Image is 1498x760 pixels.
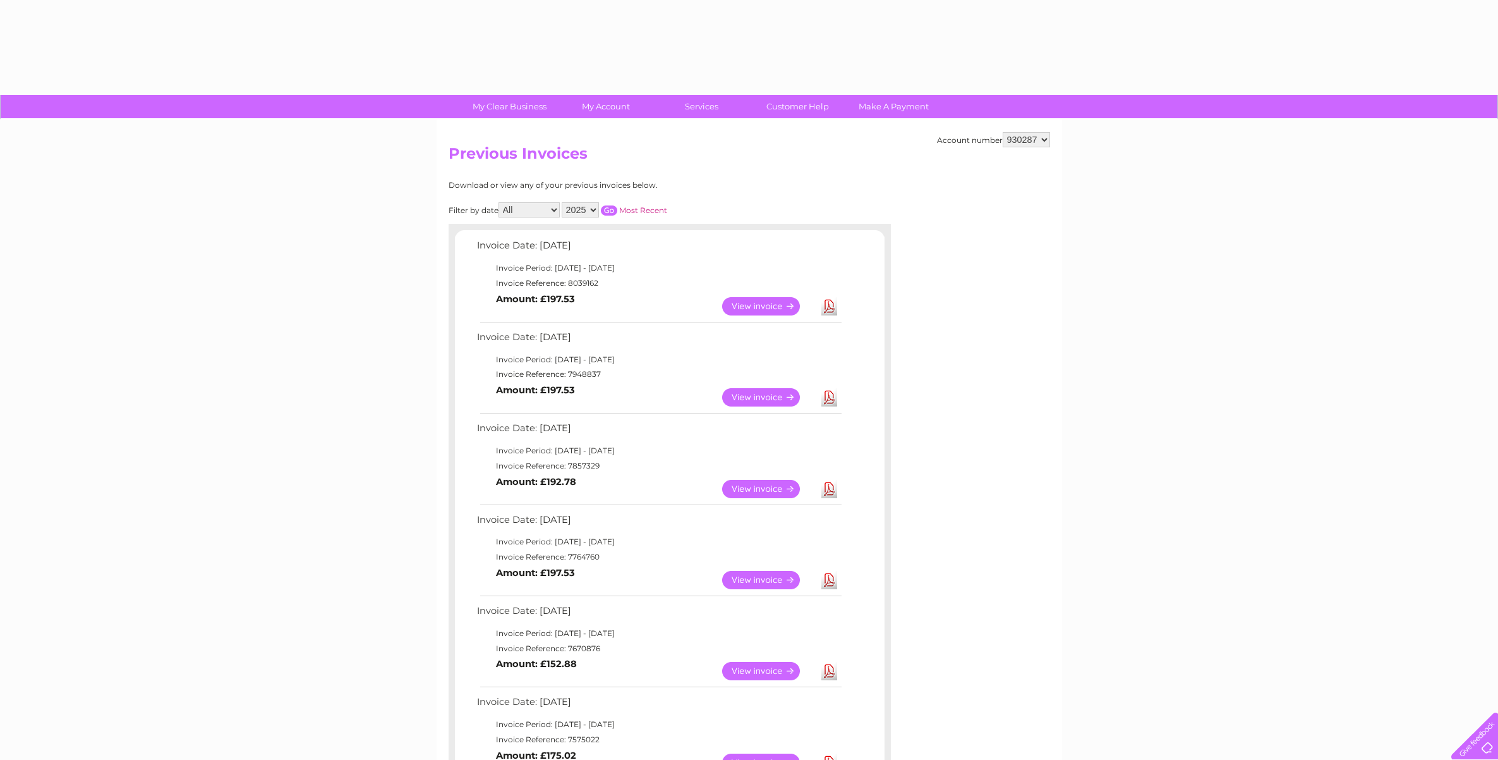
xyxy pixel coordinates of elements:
[474,276,843,291] td: Invoice Reference: 8039162
[449,181,780,190] div: Download or view any of your previous invoices below.
[474,694,843,717] td: Invoice Date: [DATE]
[496,476,576,487] b: Amount: £192.78
[474,732,843,747] td: Invoice Reference: 7575022
[619,205,667,215] a: Most Recent
[474,626,843,641] td: Invoice Period: [DATE] - [DATE]
[496,384,575,396] b: Amount: £197.53
[474,603,843,626] td: Invoice Date: [DATE]
[496,658,577,670] b: Amount: £152.88
[746,95,850,118] a: Customer Help
[474,367,843,382] td: Invoice Reference: 7948837
[496,567,575,579] b: Amount: £197.53
[821,480,837,498] a: Download
[821,388,837,407] a: Download
[474,352,843,367] td: Invoice Period: [DATE] - [DATE]
[821,662,837,680] a: Download
[474,420,843,443] td: Invoice Date: [DATE]
[722,388,815,407] a: View
[496,293,575,305] b: Amount: £197.53
[474,641,843,656] td: Invoice Reference: 7670876
[722,297,815,316] a: View
[474,329,843,352] td: Invoice Date: [DATE]
[474,534,843,549] td: Invoice Period: [DATE] - [DATE]
[649,95,754,118] a: Services
[474,458,843,474] td: Invoice Reference: 7857329
[449,202,780,218] div: Filter by date
[722,662,815,680] a: View
[474,443,843,458] td: Invoice Period: [DATE] - [DATE]
[474,717,843,732] td: Invoice Period: [DATE] - [DATE]
[449,145,1050,169] h2: Previous Invoices
[722,480,815,498] a: View
[937,132,1050,147] div: Account number
[474,237,843,260] td: Invoice Date: [DATE]
[821,297,837,316] a: Download
[821,571,837,589] a: Download
[722,571,815,589] a: View
[474,512,843,535] td: Invoice Date: [DATE]
[474,549,843,565] td: Invoice Reference: 7764760
[457,95,562,118] a: My Clear Business
[553,95,658,118] a: My Account
[474,260,843,276] td: Invoice Period: [DATE] - [DATE]
[842,95,946,118] a: Make A Payment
